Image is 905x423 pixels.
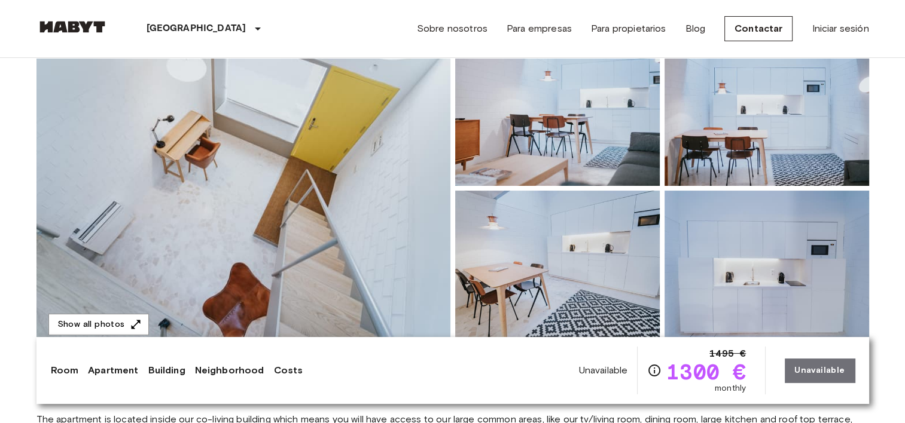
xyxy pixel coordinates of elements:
[455,191,660,347] img: Picture of unit ES-15-025-001-01H
[36,29,450,347] img: Marketing picture of unit ES-15-025-001-01H
[36,21,108,33] img: Habyt
[195,363,264,378] a: Neighborhood
[591,22,666,36] a: Para propietarios
[148,363,185,378] a: Building
[665,191,869,347] img: Picture of unit ES-15-025-001-01H
[273,363,303,378] a: Costs
[507,22,572,36] a: Para empresas
[51,363,79,378] a: Room
[715,382,746,394] span: monthly
[666,361,746,382] span: 1300 €
[665,29,869,186] img: Picture of unit ES-15-025-001-01H
[48,314,149,336] button: Show all photos
[455,29,660,186] img: Picture of unit ES-15-025-001-01H
[147,22,246,36] p: [GEOGRAPHIC_DATA]
[724,16,793,41] a: Contactar
[685,22,705,36] a: Blog
[417,22,487,36] a: Sobre nosotros
[647,363,662,378] svg: Check cost overview for full price breakdown. Please note that discounts apply to new joiners onl...
[579,364,628,377] span: Unavailable
[88,363,138,378] a: Apartment
[709,347,746,361] span: 1495 €
[812,22,869,36] a: Iniciar sesión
